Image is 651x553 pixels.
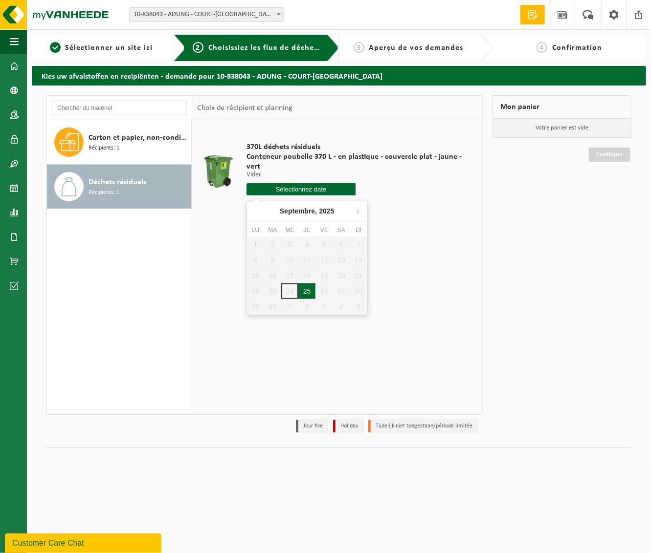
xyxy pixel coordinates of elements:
[589,148,630,162] a: Continuer
[247,225,264,235] div: Lu
[5,532,163,553] iframe: chat widget
[32,66,646,85] h2: Kies uw afvalstoffen en recipiënten - demande pour 10-838043 - ADUNG - COURT-[GEOGRAPHIC_DATA]
[368,420,478,433] li: Tijdelijk niet toegestaan/période limitée
[89,176,146,188] span: Déchets résiduels
[296,420,328,433] li: Jour fixe
[89,144,119,153] span: Récipients: 1
[193,42,203,53] span: 2
[247,171,465,178] p: Vider
[276,203,338,219] div: Septembre,
[208,44,371,52] span: Choisissiez les flux de déchets et récipients
[247,142,465,152] span: 370L déchets résiduels
[89,132,189,144] span: Carton et papier, non-conditionné (industriel)
[315,225,333,235] div: Ve
[47,165,192,209] button: Déchets résiduels Récipients: 1
[247,183,356,195] input: Sélectionnez date
[37,42,166,54] a: 1Sélectionner un site ici
[350,225,367,235] div: Di
[247,152,465,171] span: Conteneur poubelle 370 L - en plastique - couvercle plat - jaune - vert
[298,225,315,235] div: Je
[319,208,334,214] i: 2025
[298,299,315,315] div: 2
[50,42,61,53] span: 1
[354,42,364,53] span: 3
[192,96,297,120] div: Choix de récipient et planning
[369,44,464,52] span: Aperçu de vos demandes
[493,119,631,137] p: Votre panier est vide
[552,44,602,52] span: Confirmation
[66,44,153,52] span: Sélectionner un site ici
[298,283,315,299] div: 25
[537,42,547,53] span: 4
[333,225,350,235] div: Sa
[47,120,192,165] button: Carton et papier, non-conditionné (industriel) Récipients: 1
[52,101,187,115] input: Chercher du matériel
[89,188,119,197] span: Récipients: 1
[129,7,284,22] span: 10-838043 - ADUNG - COURT-SAINT-ETIENNE
[333,420,363,433] li: Holiday
[493,95,631,119] div: Mon panier
[281,225,298,235] div: Me
[130,8,284,21] span: 10-838043 - ADUNG - COURT-SAINT-ETIENNE
[264,225,281,235] div: Ma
